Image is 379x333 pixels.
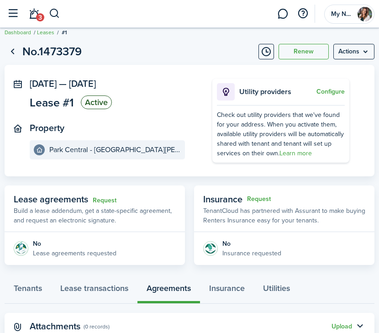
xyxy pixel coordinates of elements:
button: Open sidebar [4,5,21,22]
span: 3 [36,13,44,21]
button: Open menu [333,44,374,59]
a: Messaging [274,3,291,25]
a: Leases [37,28,54,37]
a: Learn more [279,148,312,158]
p: Insurance requested [222,248,281,258]
button: Open resource center [295,6,311,21]
a: Go back [5,44,20,59]
p: Utility providers [239,86,314,97]
h1: No.1473379 [22,43,82,60]
status: Active [81,95,112,109]
span: Lease #1 [30,97,74,108]
span: #1 [62,28,67,37]
a: Request [93,197,116,204]
span: [DATE] [69,77,96,90]
img: Agreement e-sign [14,241,28,256]
p: TenantCloud has partnered with Assurant to make buying Renters Insurance easy for your tenants. [203,206,365,225]
div: Check out utility providers that we've found for your address. When you activate them, available ... [217,110,345,158]
a: Tenants [5,276,51,303]
button: Configure [316,88,345,95]
menu-btn: Actions [333,44,374,59]
panel-main-title: Attachments [30,321,80,332]
button: Timeline [258,44,274,59]
a: Utilities [254,276,299,303]
a: Dashboard [5,28,31,37]
button: Renew [279,44,329,59]
div: No [33,239,116,248]
button: Search [49,6,60,21]
a: Lease transactions [51,276,137,303]
span: My New Home Management [331,11,354,17]
a: Insurance [200,276,254,303]
span: [DATE] [30,77,57,90]
e-details-info-title: Park Central - [GEOGRAPHIC_DATA][PERSON_NAME], LLC., Unit 932 [49,146,181,154]
p: Lease agreements requested [33,248,116,258]
img: My New Home Management [358,7,372,21]
div: No [222,239,281,248]
span: Insurance [203,192,242,206]
span: — [59,77,67,90]
span: Lease agreements [14,192,88,206]
p: Build a lease addendum, get a state-specific agreement, and request an electronic signature. [14,206,176,225]
panel-main-subtitle: (0 records) [84,322,110,331]
button: Request [247,196,271,203]
a: Notifications [25,3,42,25]
panel-main-title: Property [30,123,64,133]
img: Insurance protection [203,241,218,256]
